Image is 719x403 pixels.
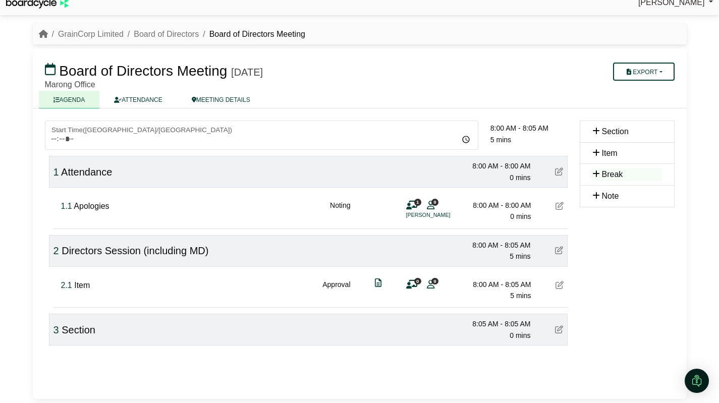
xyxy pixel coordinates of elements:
div: 8:05 AM - 8:05 AM [460,318,531,329]
li: [PERSON_NAME] [406,211,482,219]
div: 8:00 AM - 8:05 AM [460,240,531,251]
span: 5 mins [510,252,530,260]
a: GrainCorp Limited [58,30,124,38]
div: [DATE] [231,66,263,78]
span: Marong Office [45,80,95,89]
a: AGENDA [39,91,100,108]
span: Section [602,127,629,136]
div: 8:00 AM - 8:00 AM [460,160,531,171]
nav: breadcrumb [39,28,305,41]
div: 8:00 AM - 8:05 AM [461,279,531,290]
span: Click to fine tune number [53,324,59,335]
span: Break [602,170,623,179]
span: Board of Directors Meeting [59,63,227,79]
div: Open Intercom Messenger [685,369,709,393]
span: Section [62,324,95,335]
span: 1 [414,199,421,205]
span: 0 mins [510,174,530,182]
span: Item [602,149,618,157]
span: Click to fine tune number [53,166,59,178]
div: 8:00 AM - 8:00 AM [461,200,531,211]
span: 9 [431,199,438,205]
span: 9 [431,278,438,284]
span: 0 mins [510,331,530,339]
span: 0 mins [510,212,531,220]
span: Directors Session (including MD) [62,245,208,256]
div: Approval [322,279,350,302]
a: ATTENDANCE [99,91,177,108]
div: 8:00 AM - 8:05 AM [490,123,568,134]
span: Click to fine tune number [53,245,59,256]
span: Click to fine tune number [61,202,72,210]
span: Click to fine tune number [61,281,72,290]
a: MEETING DETAILS [177,91,265,108]
span: 5 mins [510,292,531,300]
span: 0 [414,278,421,284]
span: Attendance [61,166,112,178]
a: Board of Directors [134,30,199,38]
button: Export [613,63,674,81]
li: Board of Directors Meeting [199,28,305,41]
span: Apologies [74,202,109,210]
span: Note [602,192,619,200]
div: Noting [330,200,350,222]
span: Item [74,281,90,290]
span: 5 mins [490,136,511,144]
